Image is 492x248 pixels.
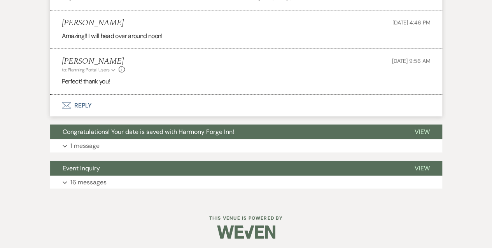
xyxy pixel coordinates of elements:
[50,161,402,176] button: Event Inquiry
[62,31,431,41] p: Amazing!! I will head over around noon!
[50,139,442,153] button: 1 message
[415,128,430,136] span: View
[392,57,430,64] span: [DATE] 9:56 AM
[62,67,110,73] span: to: Planning Portal Users
[217,219,275,246] img: Weven Logo
[50,95,442,116] button: Reply
[62,18,124,28] h5: [PERSON_NAME]
[402,125,442,139] button: View
[63,128,234,136] span: Congratulations! Your date is saved with Harmony Forge Inn!
[70,141,100,151] p: 1 message
[62,66,117,73] button: to: Planning Portal Users
[415,164,430,172] span: View
[63,164,100,172] span: Event Inquiry
[50,125,402,139] button: Congratulations! Your date is saved with Harmony Forge Inn!
[50,176,442,189] button: 16 messages
[392,19,430,26] span: [DATE] 4:46 PM
[62,76,431,87] p: Perfect! thank you!
[70,177,107,187] p: 16 messages
[402,161,442,176] button: View
[62,57,125,66] h5: [PERSON_NAME]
